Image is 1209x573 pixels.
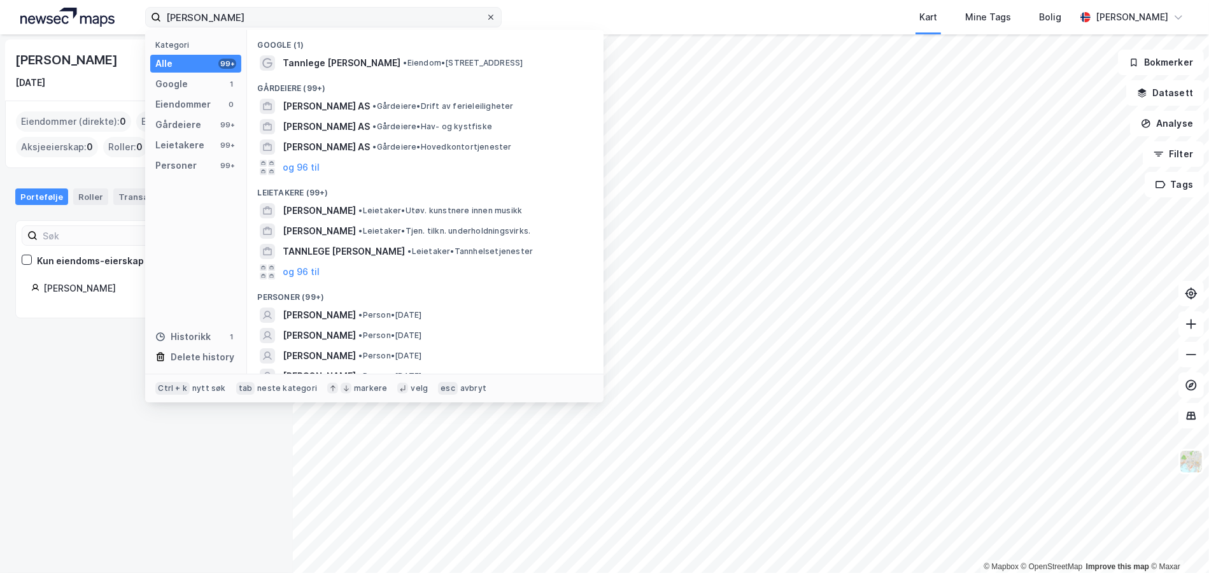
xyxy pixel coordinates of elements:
span: [PERSON_NAME] [283,328,356,343]
a: Mapbox [984,562,1019,571]
div: Google [155,76,188,92]
div: Roller : [103,137,148,157]
div: Gårdeiere (99+) [247,73,604,96]
span: Gårdeiere • Hovedkontortjenester [372,142,511,152]
div: [PERSON_NAME] [15,50,120,70]
span: [PERSON_NAME] [283,369,356,384]
a: Improve this map [1086,562,1149,571]
div: Delete history [171,350,234,365]
div: 99+ [218,160,236,171]
div: Mine Tags [965,10,1011,25]
div: Ctrl + k [155,382,190,395]
div: Kun eiendoms-eierskap [37,253,144,269]
span: • [372,122,376,131]
button: Analyse [1130,111,1204,136]
div: Google (1) [247,30,604,53]
div: markere [354,383,387,393]
span: Gårdeiere • Drift av ferieleiligheter [372,101,513,111]
span: • [372,142,376,152]
span: 0 [87,139,93,155]
span: • [407,246,411,256]
img: logo.a4113a55bc3d86da70a041830d287a7e.svg [20,8,115,27]
div: velg [411,383,428,393]
span: • [358,310,362,320]
button: og 96 til [283,160,320,175]
span: [PERSON_NAME] [283,223,356,239]
div: Eiendommer (Indirekte) : [136,111,259,132]
div: Portefølje [15,188,68,205]
span: Eiendom • [STREET_ADDRESS] [403,58,523,68]
div: Gårdeiere [155,117,201,132]
div: avbryt [460,383,486,393]
div: [PERSON_NAME] [1096,10,1168,25]
span: Gårdeiere • Hav- og kystfiske [372,122,492,132]
span: • [358,226,362,236]
span: • [358,206,362,215]
span: [PERSON_NAME] AS [283,139,370,155]
span: [PERSON_NAME] [283,348,356,364]
div: [DATE] [15,75,45,90]
div: Alle [155,56,173,71]
div: Kontrollprogram for chat [1145,512,1209,573]
span: [PERSON_NAME] [283,308,356,323]
div: Aksjeeierskap : [16,137,98,157]
div: Bolig [1039,10,1061,25]
div: Historikk [155,329,211,344]
span: • [358,351,362,360]
div: Eiendommer (direkte) : [16,111,131,132]
button: Filter [1143,141,1204,167]
div: Transaksjoner [113,188,185,205]
div: Eiendommer [155,97,211,112]
span: Leietaker • Utøv. kunstnere innen musikk [358,206,522,216]
button: Bokmerker [1118,50,1204,75]
div: Leietakere (99+) [247,178,604,201]
span: Person • [DATE] [358,351,421,361]
iframe: Chat Widget [1145,512,1209,573]
div: Personer [155,158,197,173]
div: Kart [919,10,937,25]
div: Personer (99+) [247,282,604,305]
div: 99+ [218,140,236,150]
div: 99+ [218,59,236,69]
span: Leietaker • Tjen. tilkn. underholdningsvirks. [358,226,530,236]
div: nytt søk [192,383,226,393]
div: Roller [73,188,108,205]
span: TANNLEGE [PERSON_NAME] [283,244,405,259]
div: tab [236,382,255,395]
input: Søk på adresse, matrikkel, gårdeiere, leietakere eller personer [161,8,486,27]
button: Tags [1145,172,1204,197]
a: OpenStreetMap [1021,562,1083,571]
div: 1 [226,332,236,342]
div: Kategori [155,40,241,50]
span: Person • [DATE] [358,371,421,381]
div: esc [438,382,458,395]
img: Z [1179,449,1203,474]
span: • [358,371,362,381]
span: Person • [DATE] [358,310,421,320]
div: 1 [226,79,236,89]
div: 0 [226,99,236,110]
input: Søk [38,226,177,245]
button: Datasett [1126,80,1204,106]
button: og 96 til [283,264,320,279]
span: • [403,58,407,67]
span: [PERSON_NAME] AS [283,119,370,134]
span: [PERSON_NAME] [283,203,356,218]
div: Leietakere [155,138,204,153]
span: 0 [120,114,126,129]
span: • [372,101,376,111]
div: 99+ [218,120,236,130]
span: • [358,330,362,340]
span: [PERSON_NAME] AS [283,99,370,114]
span: Leietaker • Tannhelsetjenester [407,246,533,257]
span: Tannlege [PERSON_NAME] [283,55,400,71]
div: [PERSON_NAME] [43,281,262,296]
span: Person • [DATE] [358,330,421,341]
span: 0 [136,139,143,155]
div: neste kategori [257,383,317,393]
